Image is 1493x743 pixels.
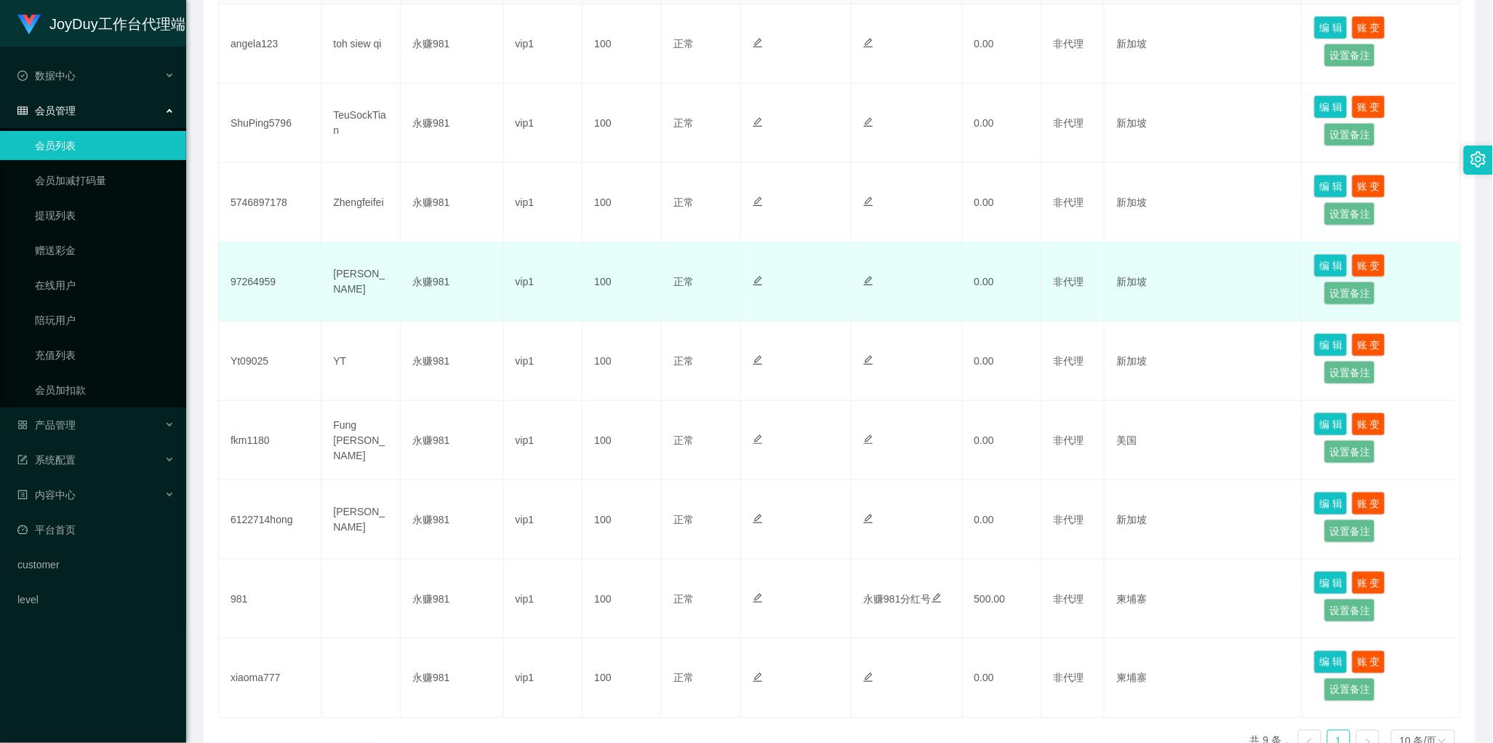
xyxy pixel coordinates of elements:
[1053,434,1084,446] span: 非代理
[753,117,763,127] i: 图标: edit
[753,196,763,207] i: 图标: edit
[1352,333,1385,357] button: 账 变
[863,38,873,48] i: 图标: edit
[35,236,175,265] a: 赠送彩金
[49,1,185,47] h1: JoyDuy工作台代理端
[1053,672,1084,684] span: 非代理
[1105,84,1302,163] td: 新加坡
[1053,593,1084,605] span: 非代理
[321,4,401,84] td: toh siew qi
[17,71,28,81] i: 图标: check-circle-o
[1053,355,1084,367] span: 非代理
[963,401,1042,480] td: 0.00
[504,163,583,242] td: vip1
[1105,560,1302,639] td: 柬埔寨
[17,515,175,544] a: 图标: dashboard平台首页
[753,672,763,683] i: 图标: edit
[321,242,401,322] td: [PERSON_NAME]
[401,322,503,401] td: 永赚981
[401,401,503,480] td: 永赚981
[1105,4,1302,84] td: 新加坡
[504,401,583,480] td: vip1
[321,163,401,242] td: Zhengfeifei
[1105,480,1302,560] td: 新加坡
[963,84,1042,163] td: 0.00
[504,560,583,639] td: vip1
[219,242,321,322] td: 97264959
[753,276,763,286] i: 图标: edit
[504,639,583,718] td: vip1
[583,401,662,480] td: 100
[504,242,583,322] td: vip1
[219,84,321,163] td: ShuPing5796
[1324,361,1375,384] button: 设置备注
[401,84,503,163] td: 永赚981
[1324,520,1375,543] button: 设置备注
[1314,16,1348,39] button: 编 辑
[17,455,28,465] i: 图标: form
[1324,44,1375,67] button: 设置备注
[673,434,694,446] span: 正常
[1105,401,1302,480] td: 美国
[583,4,662,84] td: 100
[1352,95,1385,119] button: 账 变
[401,480,503,560] td: 永赚981
[963,4,1042,84] td: 0.00
[673,593,694,605] span: 正常
[1352,571,1385,595] button: 账 变
[963,322,1042,401] td: 0.00
[1324,678,1375,702] button: 设置备注
[17,106,28,116] i: 图标: table
[1470,151,1486,167] i: 图标: setting
[673,117,694,129] span: 正常
[863,672,873,683] i: 图标: edit
[1324,599,1375,622] button: 设置备注
[17,585,175,614] a: level
[1352,492,1385,515] button: 账 变
[673,355,694,367] span: 正常
[1314,413,1348,436] button: 编 辑
[1314,175,1348,198] button: 编 辑
[963,560,1042,639] td: 500.00
[583,639,662,718] td: 100
[1314,333,1348,357] button: 编 辑
[863,276,873,286] i: 图标: edit
[1053,196,1084,208] span: 非代理
[1352,651,1385,674] button: 账 变
[1324,202,1375,226] button: 设置备注
[219,4,321,84] td: angela123
[583,560,662,639] td: 100
[321,401,401,480] td: Fung [PERSON_NAME]
[35,131,175,160] a: 会员列表
[673,196,694,208] span: 正常
[17,419,76,431] span: 产品管理
[1352,16,1385,39] button: 账 变
[963,480,1042,560] td: 0.00
[504,84,583,163] td: vip1
[401,4,503,84] td: 永赚981
[219,322,321,401] td: Yt09025
[753,514,763,524] i: 图标: edit
[1314,254,1348,277] button: 编 辑
[1053,38,1084,49] span: 非代理
[1324,123,1375,146] button: 设置备注
[35,306,175,335] a: 陪玩用户
[863,196,873,207] i: 图标: edit
[17,490,28,500] i: 图标: profile
[583,84,662,163] td: 100
[963,163,1042,242] td: 0.00
[863,514,873,524] i: 图标: edit
[17,489,76,501] span: 内容中心
[17,70,76,82] span: 数据中心
[504,322,583,401] td: vip1
[321,480,401,560] td: [PERSON_NAME]
[321,322,401,401] td: YT
[673,276,694,287] span: 正常
[321,84,401,163] td: TeuSockTian
[401,242,503,322] td: 永赚981
[1053,117,1084,129] span: 非代理
[1314,571,1348,595] button: 编 辑
[1352,413,1385,436] button: 账 变
[1324,440,1375,464] button: 设置备注
[401,163,503,242] td: 永赚981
